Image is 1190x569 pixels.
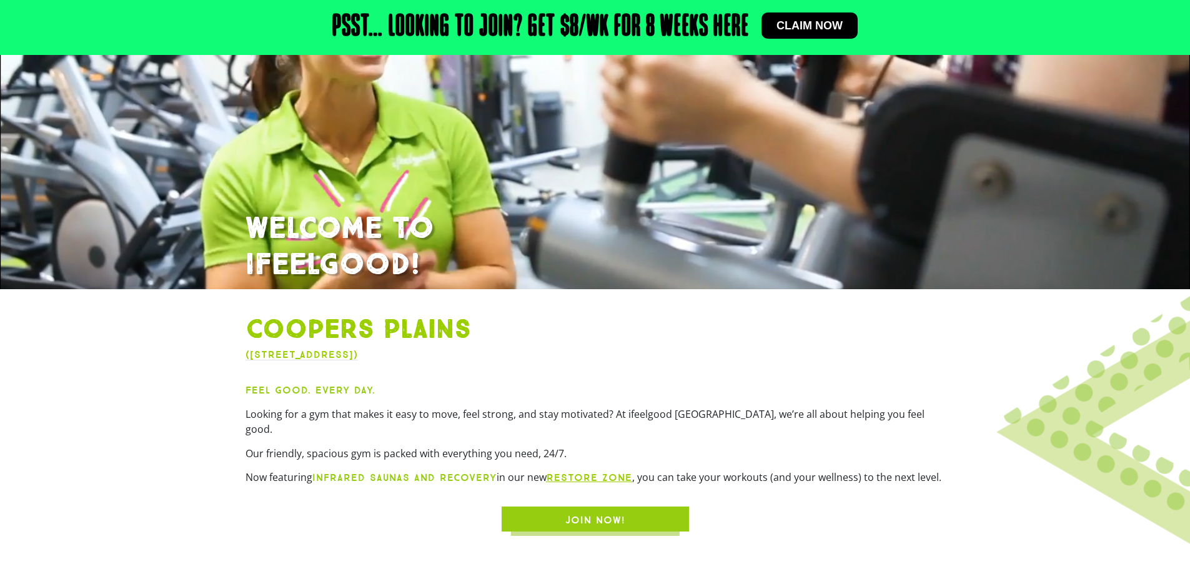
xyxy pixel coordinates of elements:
[245,446,945,461] p: Our friendly, spacious gym is packed with everything you need, 24/7.
[245,384,375,396] strong: Feel Good. Every Day.
[245,211,945,283] h1: WELCOME TO IFEELGOOD!
[502,507,689,532] a: JOIN NOW!
[245,470,945,485] p: Now featuring in our new , you can take your workouts (and your wellness) to the next level.
[776,20,843,31] span: Claim now
[547,472,632,483] a: RESTORE zone
[565,513,625,528] span: JOIN NOW!
[245,407,945,437] p: Looking for a gym that makes it easy to move, feel strong, and stay motivated? At ifeelgood [GEOG...
[245,314,945,347] h1: Coopers Plains
[312,472,497,483] strong: infrared saunas and recovery
[332,12,749,42] h2: Psst… Looking to join? Get $8/wk for 8 weeks here
[245,349,358,360] a: ([STREET_ADDRESS])
[761,12,858,39] a: Claim now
